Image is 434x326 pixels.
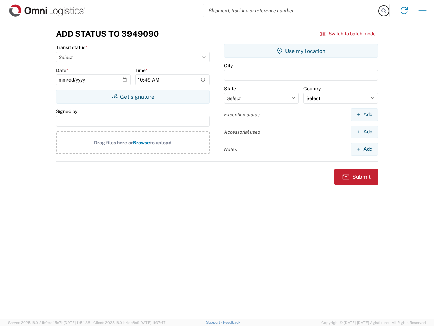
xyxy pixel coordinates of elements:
[351,143,378,156] button: Add
[320,28,376,39] button: Switch to batch mode
[64,321,90,325] span: [DATE] 11:54:36
[56,29,159,39] h3: Add Status to 3949090
[224,112,260,118] label: Exception status
[150,140,172,145] span: to upload
[133,140,150,145] span: Browse
[223,320,240,324] a: Feedback
[56,108,77,114] label: Signed by
[93,321,166,325] span: Client: 2025.16.0-b4dc8a9
[139,321,166,325] span: [DATE] 11:37:47
[135,67,148,73] label: Time
[224,86,236,92] label: State
[351,108,378,121] button: Add
[56,44,87,50] label: Transit status
[321,320,426,326] span: Copyright © [DATE]-[DATE] Agistix Inc., All Rights Reserved
[334,169,378,185] button: Submit
[8,321,90,325] span: Server: 2025.16.0-21b0bc45e7b
[56,67,68,73] label: Date
[224,44,378,58] button: Use my location
[206,320,223,324] a: Support
[224,62,233,69] label: City
[224,146,237,152] label: Notes
[56,90,210,104] button: Get signature
[94,140,133,145] span: Drag files here or
[351,126,378,138] button: Add
[224,129,260,135] label: Accessorial used
[303,86,321,92] label: Country
[203,4,379,17] input: Shipment, tracking or reference number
